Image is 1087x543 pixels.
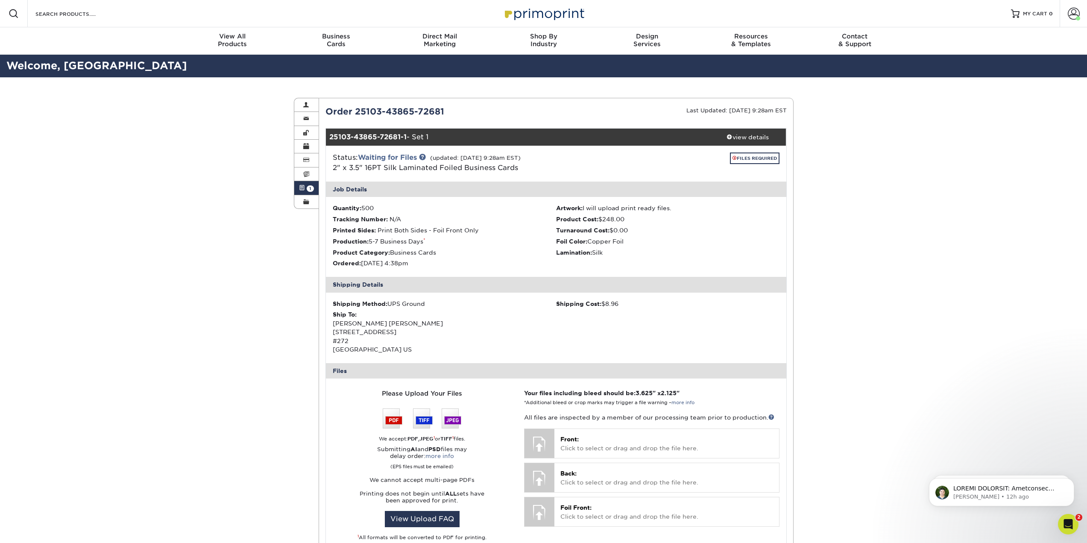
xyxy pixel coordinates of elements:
[333,259,556,267] li: [DATE] 4:38pm
[501,4,586,23] img: Primoprint
[319,105,556,118] div: Order 25103-43865-72681
[390,460,454,470] small: (EPS files must be emailed)
[333,164,518,172] a: 2" x 3.5" 16PT Silk Laminated Foiled Business Cards
[284,27,388,55] a: BusinessCards
[452,435,454,440] sup: 1
[699,32,803,48] div: & Templates
[333,534,511,541] div: All formats will be converted to PDF for printing.
[560,469,773,487] p: Click to select or drag and drop the file here.
[181,32,284,48] div: Products
[916,460,1087,520] iframe: Intercom notifications message
[686,107,787,114] small: Last Updated: [DATE] 9:28am EST
[425,453,454,459] a: more info
[556,215,779,223] li: $248.00
[333,260,361,267] strong: Ordered:
[428,446,441,452] strong: PSD
[333,446,511,470] p: Submitting and files may delay order:
[492,32,595,40] span: Shop By
[556,238,587,245] strong: Foil Color:
[326,129,709,146] div: - Set 1
[1075,514,1082,521] span: 2
[181,32,284,40] span: View All
[357,534,359,538] sup: 1
[326,277,786,292] div: Shipping Details
[326,363,786,379] div: Files
[1023,10,1047,18] span: MY CART
[37,33,147,41] p: Message from Matthew, sent 12h ago
[440,436,452,442] strong: TIFF
[560,470,577,477] span: Back:
[37,25,147,490] span: LOREMI DOLORSIT: Ametconsec Adipi 20349-09381-65129 Elits doe tem incidid utla etdol magn Aliquae...
[803,32,907,48] div: & Support
[329,133,407,141] strong: 25103-43865-72681-1
[560,435,773,452] p: Click to select or drag and drop the file here.
[709,129,786,146] a: view details
[556,248,779,257] li: Silk
[492,32,595,48] div: Industry
[1049,11,1053,17] span: 0
[333,311,357,318] strong: Ship To:
[333,300,387,307] strong: Shipping Method:
[181,27,284,55] a: View AllProducts
[1058,514,1078,534] iframe: Intercom live chat
[434,435,435,440] sup: 1
[524,413,779,422] p: All files are inspected by a member of our processing team prior to production.
[709,133,786,141] div: view details
[333,389,511,398] div: Please Upload Your Files
[556,204,779,212] li: I will upload print ready files.
[595,27,699,55] a: DesignServices
[556,300,601,307] strong: Shipping Cost:
[388,27,492,55] a: Direct MailMarketing
[388,32,492,40] span: Direct Mail
[333,477,511,484] p: We cannot accept multi-page PDFs
[35,9,118,19] input: SEARCH PRODUCTS.....
[730,153,779,164] a: FILES REQUIRED
[445,490,457,497] strong: ALL
[383,408,461,429] img: We accept: PSD, TIFF, or JPEG (JPG)
[671,400,694,405] a: more info
[699,27,803,55] a: Resources& Templates
[333,205,361,211] strong: Quantity:
[524,400,694,405] small: *Additional bleed or crop marks may trigger a file warning –
[410,446,417,452] strong: AI
[333,310,556,354] div: [PERSON_NAME] [PERSON_NAME] [STREET_ADDRESS] #272 [GEOGRAPHIC_DATA] US
[333,249,390,256] strong: Product Category:
[556,249,592,256] strong: Lamination:
[333,248,556,257] li: Business Cards
[378,227,479,234] span: Print Both Sides - Foil Front Only
[333,204,556,212] li: 500
[307,185,314,192] span: 1
[284,32,388,40] span: Business
[388,32,492,48] div: Marketing
[385,511,460,527] a: View Upload FAQ
[294,181,319,195] a: 1
[560,503,773,521] p: Click to select or drag and drop the file here.
[803,27,907,55] a: Contact& Support
[560,436,579,443] span: Front:
[333,237,556,246] li: 5-7 Business Days
[524,390,680,396] strong: Your files including bleed should be: " x "
[333,299,556,308] div: UPS Ground
[595,32,699,48] div: Services
[556,216,598,223] strong: Product Cost:
[636,390,653,396] span: 3.625
[333,216,388,223] strong: Tracking Number:
[326,153,633,173] div: Status:
[560,504,592,511] span: Foil Front:
[556,299,779,308] div: $8.96
[556,205,583,211] strong: Artwork:
[803,32,907,40] span: Contact
[661,390,677,396] span: 2.125
[326,182,786,197] div: Job Details
[556,226,779,235] li: $0.00
[556,237,779,246] li: Copper Foil
[556,227,609,234] strong: Turnaround Cost:
[284,32,388,48] div: Cards
[390,216,401,223] span: N/A
[430,155,521,161] small: (updated: [DATE] 9:28am EST)
[492,27,595,55] a: Shop ByIndustry
[699,32,803,40] span: Resources
[407,436,418,442] strong: PDF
